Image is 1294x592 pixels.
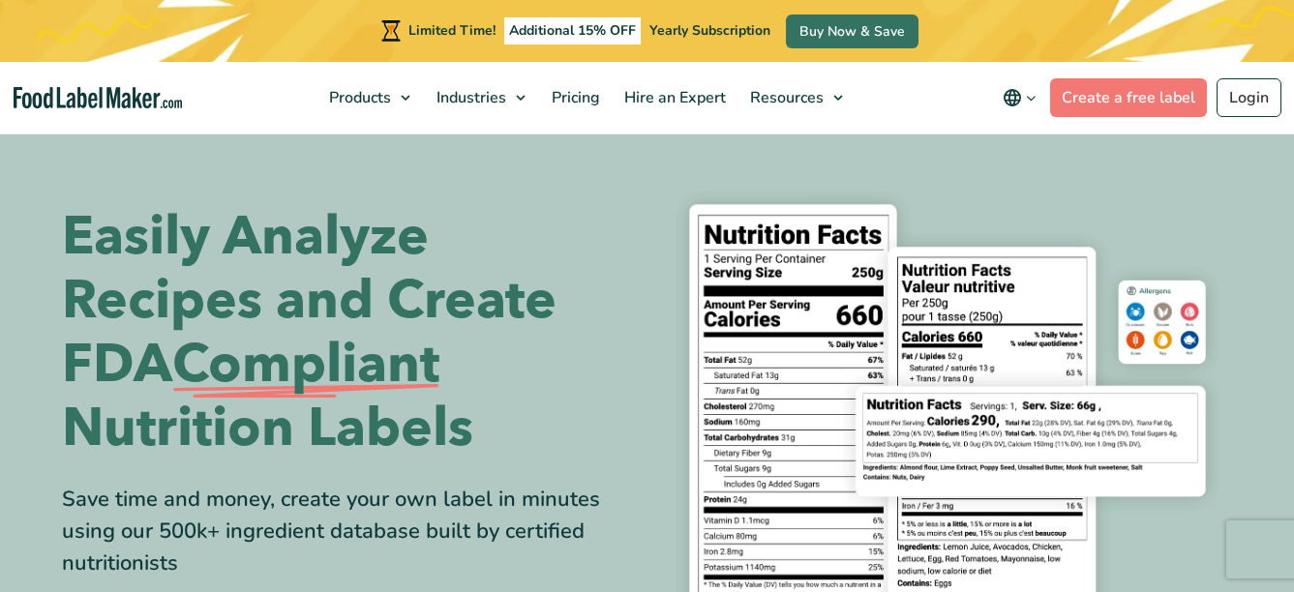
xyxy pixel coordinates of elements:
span: Compliant [172,333,439,397]
span: Resources [744,87,826,108]
a: Resources [738,62,853,133]
a: Create a free label [1050,78,1207,117]
span: Products [323,87,393,108]
a: Hire an Expert [613,62,734,133]
span: Limited Time! [408,21,496,40]
a: Industries [425,62,535,133]
span: Additional 15% OFF [504,17,641,44]
a: Products [317,62,420,133]
span: Yearly Subscription [649,21,770,40]
h1: Easily Analyze Recipes and Create FDA Nutrition Labels [62,205,633,460]
a: Pricing [540,62,608,133]
div: Save time and money, create your own label in minutes using our 500k+ ingredient database built b... [62,484,633,579]
span: Pricing [546,87,602,108]
a: Login [1217,78,1281,117]
span: Hire an Expert [618,87,728,108]
span: Industries [431,87,508,108]
a: Buy Now & Save [786,15,918,48]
